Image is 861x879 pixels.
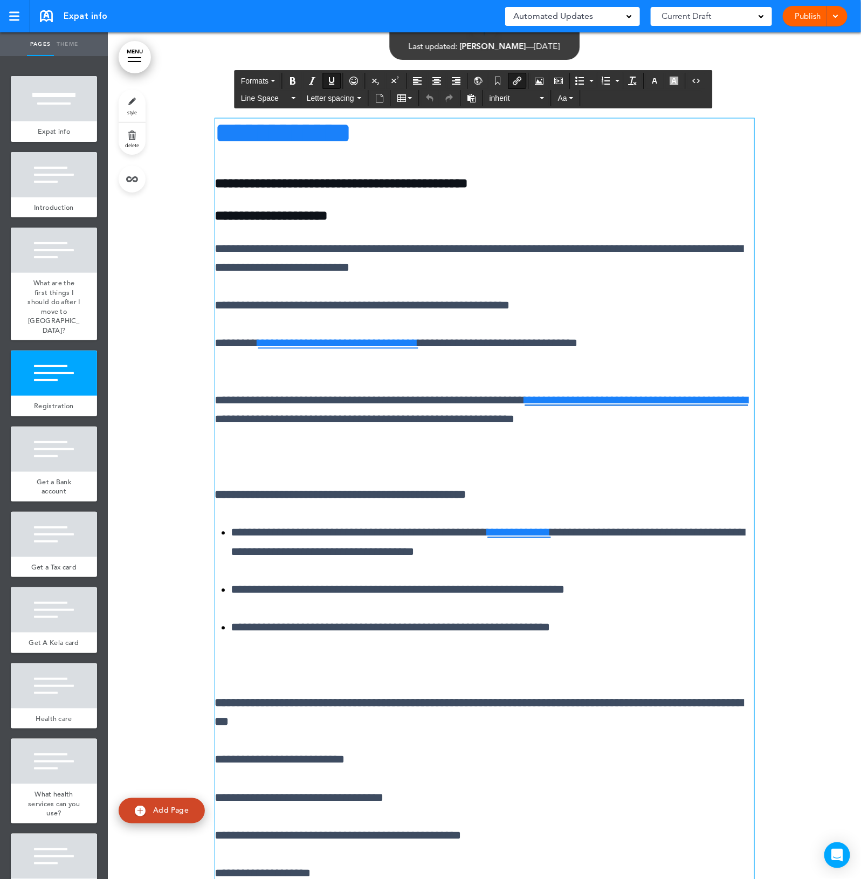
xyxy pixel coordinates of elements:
[392,90,417,106] div: Table
[64,10,107,22] span: Expat info
[31,562,77,572] span: Get a Tax card
[488,73,507,89] div: Anchor
[119,41,151,73] a: MENU
[241,93,290,104] span: Line Space
[119,122,146,155] a: delete
[11,472,97,502] a: Get a Bank account
[534,41,560,51] span: [DATE]
[408,73,426,89] div: Align left
[440,90,459,106] div: Redo
[460,41,526,51] span: [PERSON_NAME]
[27,278,80,335] span: What are the first things I should do after I move to [GEOGRAPHIC_DATA]?
[549,73,568,89] div: Insert/edit media
[469,73,487,89] div: Insert/Edit global anchor link
[11,396,97,416] a: Registration
[513,9,593,24] span: Automated Updates
[241,77,268,85] span: Formats
[11,121,97,142] a: Expat info
[36,714,72,723] span: Health care
[508,73,526,89] div: Insert/edit airmason link
[662,9,711,24] span: Current Draft
[11,197,97,218] a: Introduction
[135,806,146,816] img: add.svg
[421,90,439,106] div: Undo
[370,90,389,106] div: Insert document
[127,109,137,115] span: style
[367,73,385,89] div: Subscript
[428,73,446,89] div: Align center
[11,557,97,578] a: Get a Tax card
[11,273,97,340] a: What are the first things I should do after I move to [GEOGRAPHIC_DATA]?
[11,784,97,823] a: What health services can you use?
[34,203,74,212] span: Introduction
[38,127,70,136] span: Expat info
[409,42,560,50] div: —
[530,73,548,89] div: Airmason image
[490,93,538,104] span: inherit
[687,73,705,89] div: Source code
[11,633,97,653] a: Get A Kela card
[791,6,825,26] a: Publish
[558,94,567,102] span: Aa
[322,73,341,89] div: Underline
[29,638,79,647] span: Get A Kela card
[824,842,850,868] div: Open Intercom Messenger
[119,798,205,823] a: Add Page
[409,41,458,51] span: Last updated:
[571,73,596,89] div: Bullet list
[54,32,81,56] a: Theme
[125,142,139,148] span: delete
[284,73,302,89] div: Bold
[153,806,189,815] span: Add Page
[11,709,97,729] a: Health care
[34,401,74,410] span: Registration
[27,32,54,56] a: Pages
[623,73,642,89] div: Clear formatting
[119,90,146,122] a: style
[463,90,481,106] div: Paste as text
[303,73,321,89] div: Italic
[28,789,80,818] span: What health services can you use?
[386,73,404,89] div: Superscript
[307,93,355,104] span: Letter spacing
[37,477,71,496] span: Get a Bank account
[597,73,622,89] div: Numbered list
[447,73,465,89] div: Align right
